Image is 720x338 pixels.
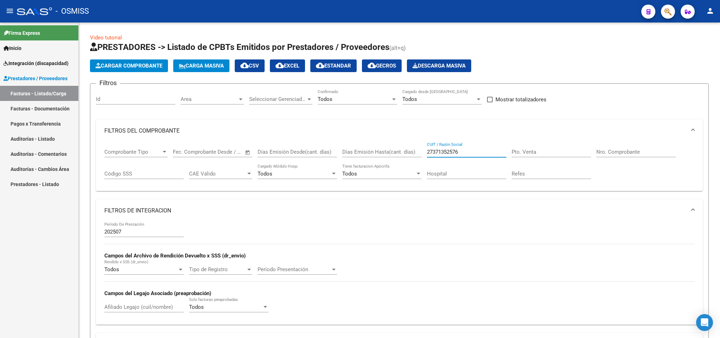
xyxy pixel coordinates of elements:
[173,149,201,155] input: Fecha inicio
[310,59,357,72] button: Estandar
[318,96,332,102] span: Todos
[4,29,40,37] span: Firma Express
[56,4,89,19] span: - OSMISS
[96,120,703,142] mat-expansion-panel-header: FILTROS DEL COMPROBANTE
[173,59,229,72] button: Carga Masiva
[96,78,120,88] h3: Filtros
[90,59,168,72] button: Cargar Comprobante
[368,63,396,69] span: Gecros
[104,290,211,296] strong: Campos del Legajo Asociado (preaprobación)
[90,42,389,52] span: PRESTADORES -> Listado de CPBTs Emitidos por Prestadores / Proveedores
[706,7,714,15] mat-icon: person
[696,314,713,331] div: Open Intercom Messenger
[96,222,703,324] div: FILTROS DE INTEGRACION
[362,59,402,72] button: Gecros
[96,199,703,222] mat-expansion-panel-header: FILTROS DE INTEGRACION
[275,61,284,70] mat-icon: cloud_download
[407,59,471,72] button: Descarga Masiva
[104,207,686,215] mat-panel-title: FILTROS DE INTEGRACION
[179,63,224,69] span: Carga Masiva
[235,59,265,72] button: CSV
[275,63,299,69] span: EXCEL
[96,142,703,191] div: FILTROS DEL COMPROBANTE
[270,59,305,72] button: EXCEL
[104,149,161,155] span: Comprobante Tipo
[96,63,162,69] span: Cargar Comprobante
[389,45,406,51] span: (alt+q)
[240,63,259,69] span: CSV
[258,171,272,177] span: Todos
[90,34,122,41] a: Video tutorial
[244,148,252,157] button: Open calendar
[104,253,246,259] strong: Campos del Archivo de Rendición Devuelto x SSS (dr_envio)
[104,266,119,273] span: Todos
[189,266,246,273] span: Tipo de Registro
[6,7,14,15] mat-icon: menu
[4,44,21,52] span: Inicio
[104,127,686,135] mat-panel-title: FILTROS DEL COMPROBANTE
[189,171,246,177] span: CAE Válido
[181,96,238,102] span: Area
[258,266,331,273] span: Período Presentación
[368,61,376,70] mat-icon: cloud_download
[402,96,417,102] span: Todos
[4,59,69,67] span: Integración (discapacidad)
[240,61,249,70] mat-icon: cloud_download
[316,61,324,70] mat-icon: cloud_download
[407,59,471,72] app-download-masive: Descarga masiva de comprobantes (adjuntos)
[316,63,351,69] span: Estandar
[413,63,466,69] span: Descarga Masiva
[495,95,546,104] span: Mostrar totalizadores
[189,304,204,310] span: Todos
[342,171,357,177] span: Todos
[208,149,242,155] input: Fecha fin
[249,96,306,102] span: Seleccionar Gerenciador
[4,75,67,82] span: Prestadores / Proveedores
